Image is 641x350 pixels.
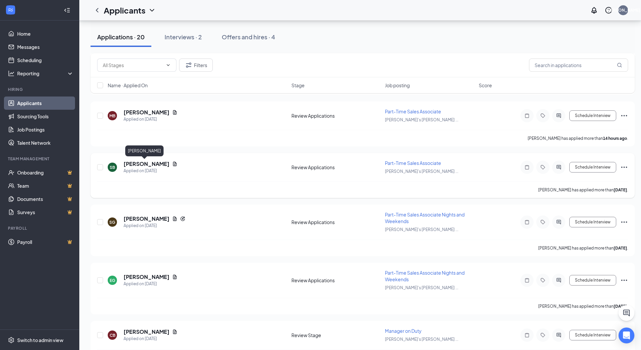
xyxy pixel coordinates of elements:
h5: [PERSON_NAME] [124,215,170,222]
h5: [PERSON_NAME] [124,328,170,335]
div: Review Applications [291,219,381,225]
svg: ActiveChat [555,219,563,225]
a: Applicants [17,97,74,110]
h5: [PERSON_NAME] [124,160,170,168]
span: Name · Applied On [108,82,148,89]
button: Schedule Interview [569,330,616,340]
div: SG [109,219,115,225]
button: Schedule Interview [569,217,616,227]
div: Review Applications [291,277,381,284]
a: Home [17,27,74,40]
svg: Document [172,274,177,280]
svg: ActiveChat [555,332,563,338]
div: CB [110,332,115,338]
svg: ChevronDown [148,6,156,14]
svg: ChatActive [622,309,630,317]
svg: Tag [539,278,547,283]
span: [PERSON_NAME]'s [PERSON_NAME] ... [385,285,458,290]
svg: Note [523,219,531,225]
svg: Ellipses [620,218,628,226]
svg: ActiveChat [555,113,563,118]
svg: Tag [539,165,547,170]
span: Stage [291,82,305,89]
a: OnboardingCrown [17,166,74,179]
p: [PERSON_NAME] has applied more than . [538,245,628,251]
div: Switch to admin view [17,337,63,343]
span: Part-Time Sales Associate [385,108,441,114]
span: Part-Time Sales Associate Nights and Weekends [385,270,465,282]
div: Team Management [8,156,72,162]
svg: ActiveChat [555,278,563,283]
a: PayrollCrown [17,235,74,249]
svg: Settings [8,337,15,343]
span: [PERSON_NAME]'s [PERSON_NAME] ... [385,169,458,174]
a: SurveysCrown [17,206,74,219]
span: Manager on Duty [385,328,422,334]
div: Open Intercom Messenger [619,328,634,343]
a: TeamCrown [17,179,74,192]
div: Review Applications [291,164,381,171]
span: Part-Time Sales Associate [385,160,441,166]
button: Schedule Interview [569,162,616,173]
span: Job posting [385,82,410,89]
span: Part-Time Sales Associate Nights and Weekends [385,212,465,224]
b: [DATE] [614,304,627,309]
h5: [PERSON_NAME] [124,109,170,116]
svg: Collapse [64,7,70,14]
svg: ChevronDown [166,62,171,68]
button: Schedule Interview [569,275,616,286]
a: Scheduling [17,54,74,67]
svg: ActiveChat [555,165,563,170]
div: [PERSON_NAME] [125,145,164,156]
div: Review Stage [291,332,381,338]
button: Schedule Interview [569,110,616,121]
b: 14 hours ago [603,136,627,141]
svg: Document [172,110,177,115]
svg: Note [523,165,531,170]
a: Messages [17,40,74,54]
svg: Notifications [590,6,598,14]
a: Talent Network [17,136,74,149]
svg: Ellipses [620,112,628,120]
a: DocumentsCrown [17,192,74,206]
svg: Tag [539,219,547,225]
svg: Note [523,278,531,283]
div: SB [110,165,115,170]
div: Applied on [DATE] [124,335,177,342]
svg: Ellipses [620,276,628,284]
div: Reporting [17,70,74,77]
a: Job Postings [17,123,74,136]
div: Applications · 20 [97,33,145,41]
svg: MagnifyingGlass [617,62,622,68]
span: Score [479,82,492,89]
svg: Document [172,216,177,221]
svg: QuestionInfo [605,6,613,14]
div: Applied on [DATE] [124,168,177,174]
h5: [PERSON_NAME] [124,273,170,281]
svg: Reapply [180,216,185,221]
span: [PERSON_NAME]'s [PERSON_NAME] ... [385,227,458,232]
svg: Document [172,329,177,334]
span: [PERSON_NAME]'s [PERSON_NAME] ... [385,337,458,342]
svg: Note [523,332,531,338]
div: Applied on [DATE] [124,116,177,123]
div: Payroll [8,225,72,231]
p: [PERSON_NAME] has applied more than . [538,187,628,193]
svg: ChevronLeft [93,6,101,14]
div: Applied on [DATE] [124,222,185,229]
h1: Applicants [104,5,145,16]
a: Sourcing Tools [17,110,74,123]
span: [PERSON_NAME]'s [PERSON_NAME] ... [385,117,458,122]
svg: Document [172,161,177,167]
p: [PERSON_NAME] has applied more than . [528,136,628,141]
svg: WorkstreamLogo [7,7,14,13]
div: Offers and hires · 4 [222,33,275,41]
svg: Filter [185,61,193,69]
svg: Tag [539,332,547,338]
svg: Analysis [8,70,15,77]
div: MB [109,113,115,119]
div: [PERSON_NAME] [606,7,640,13]
input: Search in applications [529,58,628,72]
div: Review Applications [291,112,381,119]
